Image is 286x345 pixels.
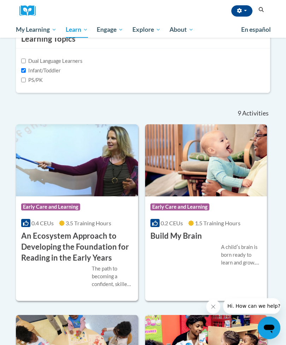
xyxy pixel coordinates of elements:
[258,317,280,339] iframe: Button to launch messaging window
[11,22,275,38] div: Main menu
[21,58,82,65] label: Dual Language Learners
[165,22,198,38] a: About
[21,69,26,73] input: Checkbox for Options
[92,22,128,38] a: Engage
[206,300,220,314] iframe: Close message
[21,78,26,83] input: Checkbox for Options
[145,125,267,197] img: Course Logo
[128,22,165,38] a: Explore
[21,67,61,75] label: Infant/Toddler
[31,220,54,227] span: 0.4 CEUs
[242,110,269,118] span: Activities
[21,59,26,64] input: Checkbox for Options
[92,265,133,289] div: The path to becoming a confident, skilled reader begins very early in life- in fact, even before ...
[21,77,43,84] label: PS/PK
[231,5,252,17] button: Account Settings
[238,110,241,118] span: 9
[256,6,267,14] button: Search
[16,125,138,197] img: Course Logo
[19,5,41,16] a: Cox Campus
[150,204,209,211] span: Early Care and Learning
[11,22,61,38] a: My Learning
[66,220,111,227] span: 3.5 Training Hours
[16,125,138,301] a: Course LogoEarly Care and Learning0.4 CEUs3.5 Training Hours An Ecosystem Approach to Developing ...
[169,25,193,34] span: About
[19,5,41,16] img: Logo brand
[61,22,93,38] a: Learn
[16,25,56,34] span: My Learning
[132,25,161,34] span: Explore
[195,220,240,227] span: 1.5 Training Hours
[21,231,133,263] h3: An Ecosystem Approach to Developing the Foundation for Reading in the Early Years
[145,125,267,301] a: Course LogoEarly Care and Learning0.2 CEUs1.5 Training Hours Build My BrainA childʹs brain is bor...
[237,22,275,37] a: En español
[150,231,202,242] h3: Build My Brain
[66,25,88,34] span: Learn
[161,220,183,227] span: 0.2 CEUs
[97,25,123,34] span: Engage
[21,204,80,211] span: Early Care and Learning
[223,298,280,314] iframe: Message from company
[221,244,262,267] div: A childʹs brain is born ready to learn and grow. We all have a role to play in making reading a r...
[241,26,271,33] span: En español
